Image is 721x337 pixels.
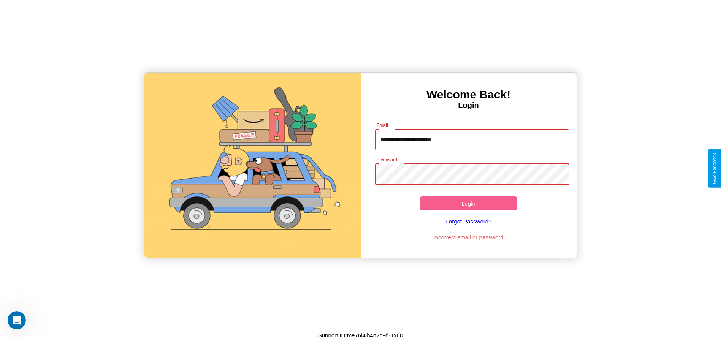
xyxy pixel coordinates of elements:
div: Give Feedback [712,153,717,184]
label: Password [377,157,397,163]
a: Forgot Password? [371,210,566,232]
label: Email [377,122,388,128]
img: gif [144,73,360,258]
button: Login [420,196,517,210]
iframe: Intercom live chat [8,311,26,329]
h4: Login [361,101,577,110]
p: Incorrect email or password [371,232,566,242]
h3: Welcome Back! [361,88,577,101]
